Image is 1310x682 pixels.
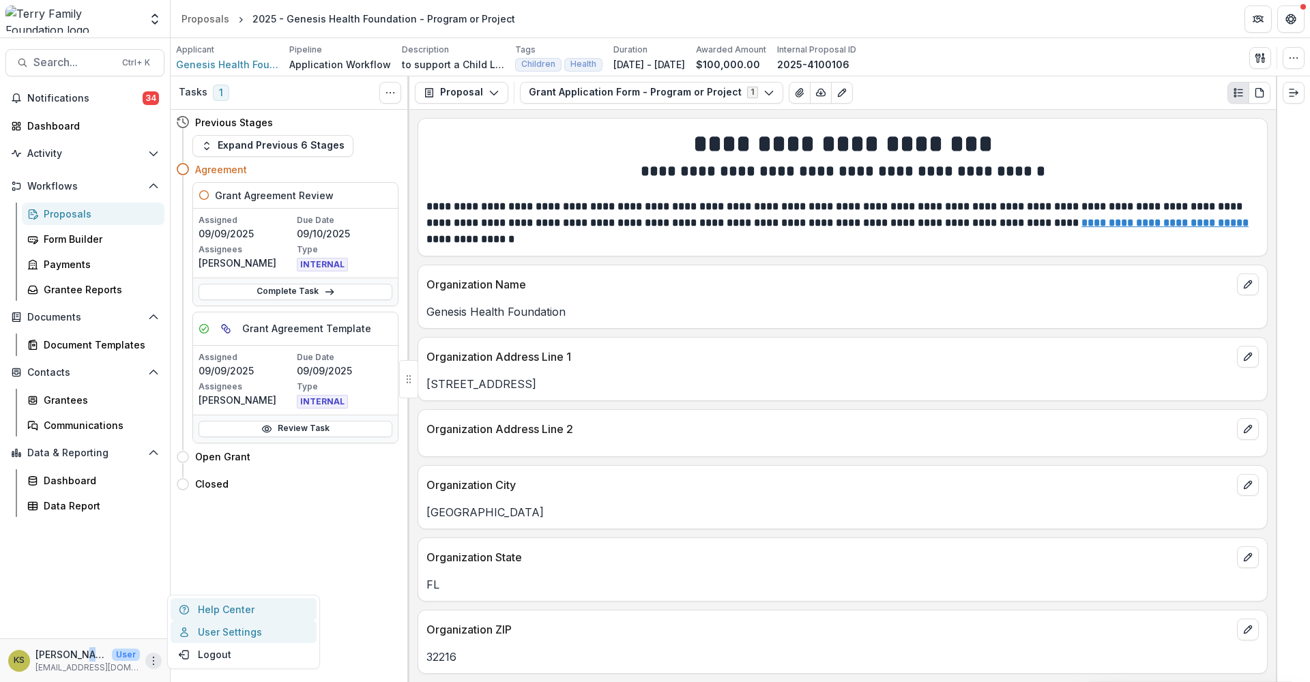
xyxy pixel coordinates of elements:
[44,257,154,271] div: Payments
[44,393,154,407] div: Grantees
[1249,82,1270,104] button: PDF view
[297,226,392,241] p: 09/10/2025
[27,93,143,104] span: Notifications
[112,649,140,661] p: User
[1237,474,1259,496] button: edit
[426,549,1232,565] p: Organization State
[14,656,25,665] div: Kathleen Shaw
[242,321,371,336] h5: Grant Agreement Template
[119,55,153,70] div: Ctrl + K
[5,49,164,76] button: Search...
[215,188,334,203] h5: Grant Agreement Review
[1237,619,1259,640] button: edit
[426,649,1259,665] p: 32216
[1283,82,1305,104] button: Expand right
[27,447,143,459] span: Data & Reporting
[1237,273,1259,295] button: edit
[199,364,294,378] p: 09/09/2025
[297,351,392,364] p: Due Date
[297,364,392,378] p: 09/09/2025
[777,57,849,72] p: 2025-4100106
[199,243,294,256] p: Assignees
[44,473,154,488] div: Dashboard
[22,333,164,356] a: Document Templates
[426,376,1259,392] p: [STREET_ADDRESS]
[289,57,391,72] p: Application Workflow
[199,351,294,364] p: Assigned
[515,44,536,56] p: Tags
[44,232,154,246] div: Form Builder
[181,12,229,26] div: Proposals
[33,56,114,69] span: Search...
[176,9,521,29] nav: breadcrumb
[289,44,322,56] p: Pipeline
[22,469,164,492] a: Dashboard
[145,5,164,33] button: Open entity switcher
[176,44,214,56] p: Applicant
[44,282,154,297] div: Grantee Reports
[613,57,685,72] p: [DATE] - [DATE]
[199,284,392,300] a: Complete Task
[1277,5,1305,33] button: Get Help
[27,312,143,323] span: Documents
[199,381,294,393] p: Assignees
[44,207,154,221] div: Proposals
[613,44,647,56] p: Duration
[1227,82,1249,104] button: Plaintext view
[213,85,229,101] span: 1
[22,203,164,225] a: Proposals
[5,143,164,164] button: Open Activity
[22,414,164,436] a: Communications
[179,87,207,98] h3: Tasks
[199,226,294,241] p: 09/09/2025
[199,256,294,270] p: [PERSON_NAME]
[1244,5,1272,33] button: Partners
[520,82,783,104] button: Grant Application Form - Program or Project1
[192,135,353,157] button: Expand Previous 6 Stages
[5,361,164,383] button: Open Contacts
[426,621,1232,638] p: Organization ZIP
[696,57,760,72] p: $100,000.00
[426,349,1232,365] p: Organization Address Line 1
[195,115,273,130] h4: Previous Stages
[195,449,250,464] h4: Open Grant
[297,381,392,393] p: Type
[252,12,515,26] div: 2025 - Genesis Health Foundation - Program or Project
[5,442,164,464] button: Open Data & Reporting
[143,91,159,105] span: 34
[22,389,164,411] a: Grantees
[5,87,164,109] button: Notifications34
[44,499,154,513] div: Data Report
[521,59,555,69] span: Children
[777,44,856,56] p: Internal Proposal ID
[426,504,1259,520] p: [GEOGRAPHIC_DATA]
[415,82,508,104] button: Proposal
[145,653,162,669] button: More
[27,181,143,192] span: Workflows
[22,253,164,276] a: Payments
[5,175,164,197] button: Open Workflows
[44,418,154,432] div: Communications
[195,162,247,177] h4: Agreement
[789,82,811,104] button: View Attached Files
[27,148,143,160] span: Activity
[426,477,1232,493] p: Organization City
[27,367,143,379] span: Contacts
[402,44,449,56] p: Description
[22,228,164,250] a: Form Builder
[27,119,154,133] div: Dashboard
[44,338,154,352] div: Document Templates
[5,115,164,137] a: Dashboard
[199,214,294,226] p: Assigned
[426,303,1259,320] p: Genesis Health Foundation
[35,647,106,662] p: [PERSON_NAME]
[297,395,348,409] span: INTERNAL
[696,44,766,56] p: Awarded Amount
[426,421,1232,437] p: Organization Address Line 2
[1237,346,1259,368] button: edit
[426,576,1259,593] p: FL
[176,57,278,72] a: Genesis Health Foundation
[195,477,229,491] h4: Closed
[176,9,235,29] a: Proposals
